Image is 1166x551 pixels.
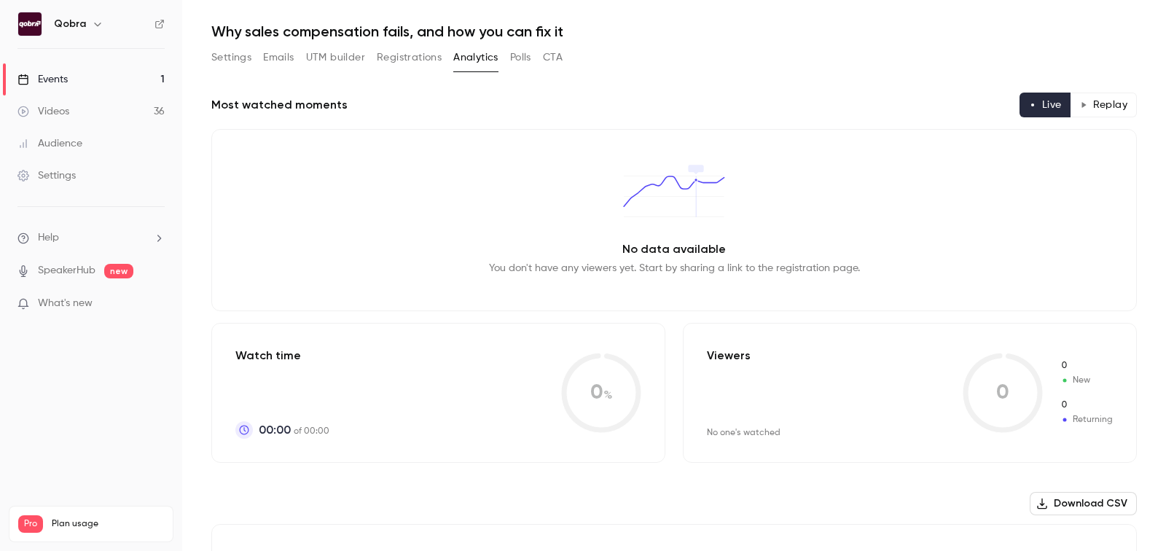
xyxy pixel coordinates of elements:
span: Plan usage [52,518,164,530]
div: Videos [17,104,69,119]
span: What's new [38,296,93,311]
button: CTA [543,46,563,69]
button: Polls [510,46,531,69]
div: Settings [17,168,76,183]
span: Returning [1060,413,1113,426]
p: Viewers [707,347,751,364]
li: help-dropdown-opener [17,230,165,246]
div: No one's watched [707,427,780,439]
img: Qobra [18,12,42,36]
p: You don't have any viewers yet. Start by sharing a link to the registration page. [489,261,860,275]
span: Pro [18,515,43,533]
button: UTM builder [306,46,365,69]
h2: Most watched moments [211,96,348,114]
button: Download CSV [1030,492,1137,515]
span: New [1060,374,1113,387]
button: Live [1020,93,1071,117]
p: No data available [622,241,726,258]
span: 00:00 [259,421,291,439]
h6: Qobra [54,17,86,31]
p: Watch time [235,347,329,364]
button: Emails [263,46,294,69]
button: Replay [1071,93,1137,117]
div: Audience [17,136,82,151]
p: of 00:00 [259,421,329,439]
a: SpeakerHub [38,263,95,278]
button: Registrations [377,46,442,69]
span: Returning [1060,399,1113,412]
span: New [1060,359,1113,372]
h1: Why sales compensation fails, and how you can fix it [211,23,1137,40]
div: Events [17,72,68,87]
button: Analytics [453,46,498,69]
span: Help [38,230,59,246]
button: Settings [211,46,251,69]
span: new [104,264,133,278]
